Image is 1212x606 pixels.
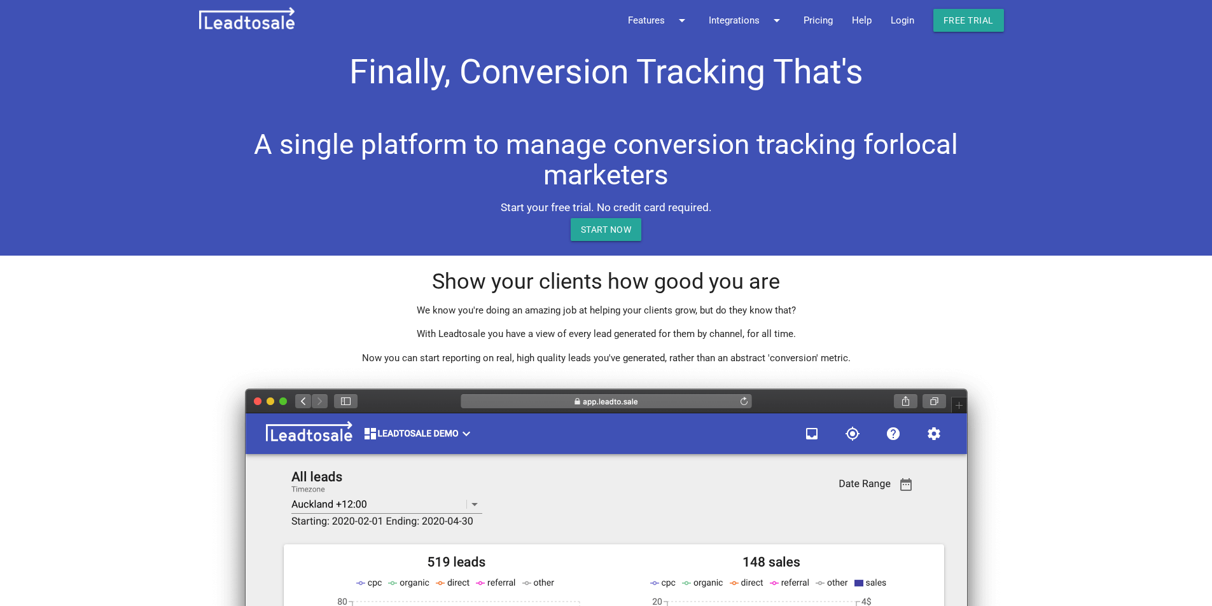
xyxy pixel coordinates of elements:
[199,351,1013,366] p: Now you can start reporting on real, high quality leads you've generated, rather than an abstract...
[199,270,1013,294] h3: Show your clients how good you are
[199,202,1013,214] h5: Start your free trial. No credit card required.
[543,128,958,191] span: local marketers
[571,218,642,241] a: START NOW
[933,9,1004,32] a: Free trial
[199,7,295,29] img: leadtosale.png
[199,303,1013,318] p: We know you're doing an amazing job at helping your clients grow, but do they know that?
[199,41,1013,97] h1: Finally, Conversion Tracking That's
[199,327,1013,341] p: With Leadtosale you have a view of every lead generated for them by channel, for all time.
[199,129,1013,190] h2: A single platform to manage conversion tracking for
